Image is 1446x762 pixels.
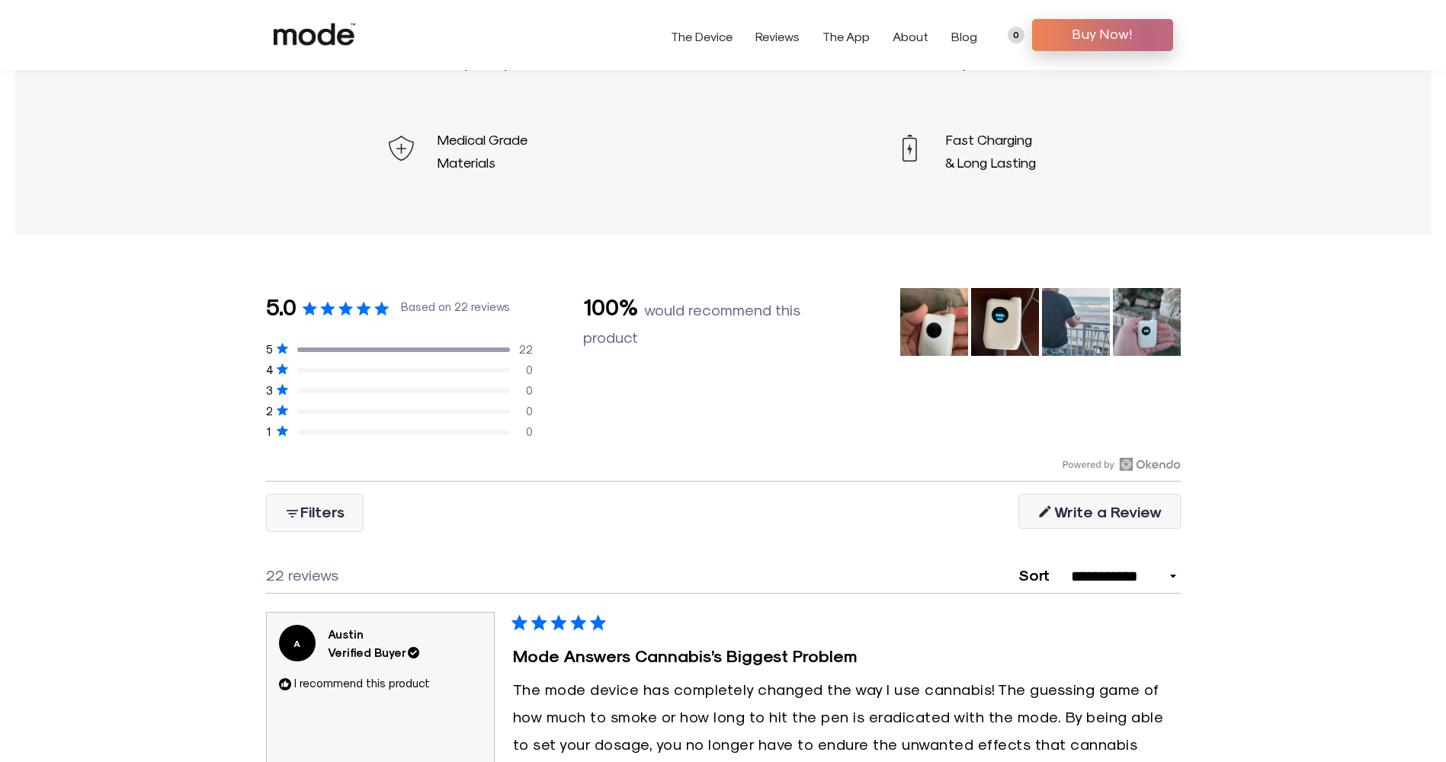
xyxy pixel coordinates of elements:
span: 1 [266,426,271,437]
span: 5.0 [266,288,297,325]
div: 0 [519,426,533,437]
div: Based on 22 reviews [401,297,510,315]
div: Medical Grade Materials [422,128,556,174]
strong: 100% [583,293,638,320]
img: Powered by Okendo [1063,456,1181,472]
span: I recommend this product [294,676,430,690]
a: Write a Review [1018,494,1181,529]
a: About [893,29,928,43]
div: Verified Buyer [328,643,419,661]
span: 3 [266,385,273,396]
div: 22 reviews [266,562,338,587]
div: Mode answers cannabis’s biggest problem [513,642,1181,669]
a: Reviews [755,29,800,43]
strong: A [279,625,316,661]
label: Sort [1018,565,1050,584]
a: The App [822,29,870,43]
a: 0 [1008,27,1024,43]
img: Customer-uploaded image, show more details [971,288,1039,356]
strong: Austin [328,627,364,641]
a: The Device [671,29,733,43]
img: Customer-uploaded image, show more details [1042,288,1110,356]
span: 4 [266,364,274,376]
div: 0 [519,364,533,376]
button: Filters [266,494,364,532]
a: Blog [951,29,977,43]
span: Buy Now! [1044,22,1162,45]
span: would recommend this product [583,300,800,346]
div: 0 [519,385,533,396]
span: 2 [266,405,273,417]
div: 0 [519,405,533,417]
span: 5 [266,344,273,355]
img: Customer-uploaded image, show more details [1113,288,1181,356]
div: 22 [519,344,533,355]
img: Customer-uploaded image, show more details [898,287,969,357]
a: Buy Now! [1032,19,1173,51]
span: Filters [300,502,345,520]
div: Fast Charging & Long Lasting [930,128,1065,174]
